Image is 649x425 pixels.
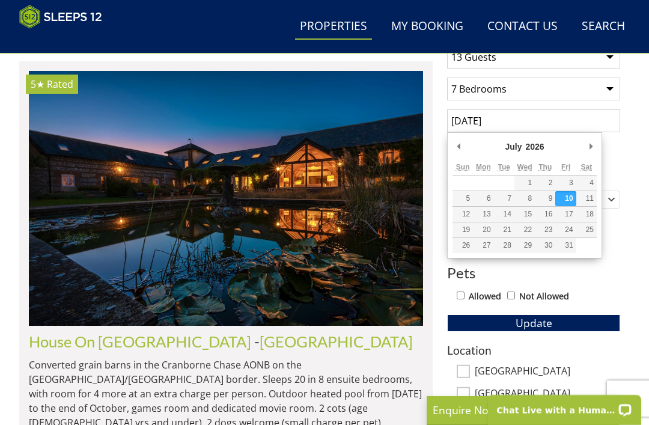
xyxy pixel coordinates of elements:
[494,191,514,206] button: 7
[31,78,44,91] span: House On The Hill has a 5 star rating under the Quality in Tourism Scheme
[29,332,251,350] a: House On [GEOGRAPHIC_DATA]
[452,207,473,222] button: 12
[576,207,597,222] button: 18
[514,207,535,222] button: 15
[260,332,413,350] a: [GEOGRAPHIC_DATA]
[456,163,470,171] abbr: Sunday
[494,222,514,237] button: 21
[476,163,491,171] abbr: Monday
[433,402,613,418] p: Enquire Now
[483,13,562,40] a: Contact Us
[585,138,597,156] button: Next Month
[514,238,535,253] button: 29
[254,332,413,350] span: -
[475,388,620,401] label: [GEOGRAPHIC_DATA]
[535,222,555,237] button: 23
[447,314,620,331] button: Update
[475,365,620,379] label: [GEOGRAPHIC_DATA]
[514,176,535,191] button: 1
[47,78,73,91] span: Rated
[29,71,423,326] img: house-on-the-hill-large-holiday-home-accommodation-wiltshire-sleeps-16.original.jpg
[555,222,576,237] button: 24
[452,138,465,156] button: Previous Month
[555,238,576,253] button: 31
[576,191,597,206] button: 11
[452,222,473,237] button: 19
[555,207,576,222] button: 17
[473,238,493,253] button: 27
[555,176,576,191] button: 3
[523,138,546,156] div: 2026
[498,163,510,171] abbr: Tuesday
[494,207,514,222] button: 14
[555,191,576,206] button: 10
[473,207,493,222] button: 13
[519,290,569,303] label: Not Allowed
[447,109,620,132] input: Arrival Date
[535,191,555,206] button: 9
[473,222,493,237] button: 20
[447,265,620,281] h3: Pets
[561,163,570,171] abbr: Friday
[473,191,493,206] button: 6
[452,191,473,206] button: 5
[514,222,535,237] button: 22
[577,13,630,40] a: Search
[576,222,597,237] button: 25
[516,316,552,330] span: Update
[447,344,620,356] h3: Location
[295,13,372,40] a: Properties
[514,191,535,206] button: 8
[517,163,532,171] abbr: Wednesday
[386,13,468,40] a: My Booking
[13,36,139,46] iframe: Customer reviews powered by Trustpilot
[503,138,523,156] div: July
[469,290,501,303] label: Allowed
[535,238,555,253] button: 30
[19,5,102,29] img: Sleeps 12
[538,163,552,171] abbr: Thursday
[480,387,649,425] iframe: LiveChat chat widget
[576,176,597,191] button: 4
[29,71,423,326] a: 5★ Rated
[581,163,593,171] abbr: Saturday
[452,238,473,253] button: 26
[494,238,514,253] button: 28
[535,207,555,222] button: 16
[535,176,555,191] button: 2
